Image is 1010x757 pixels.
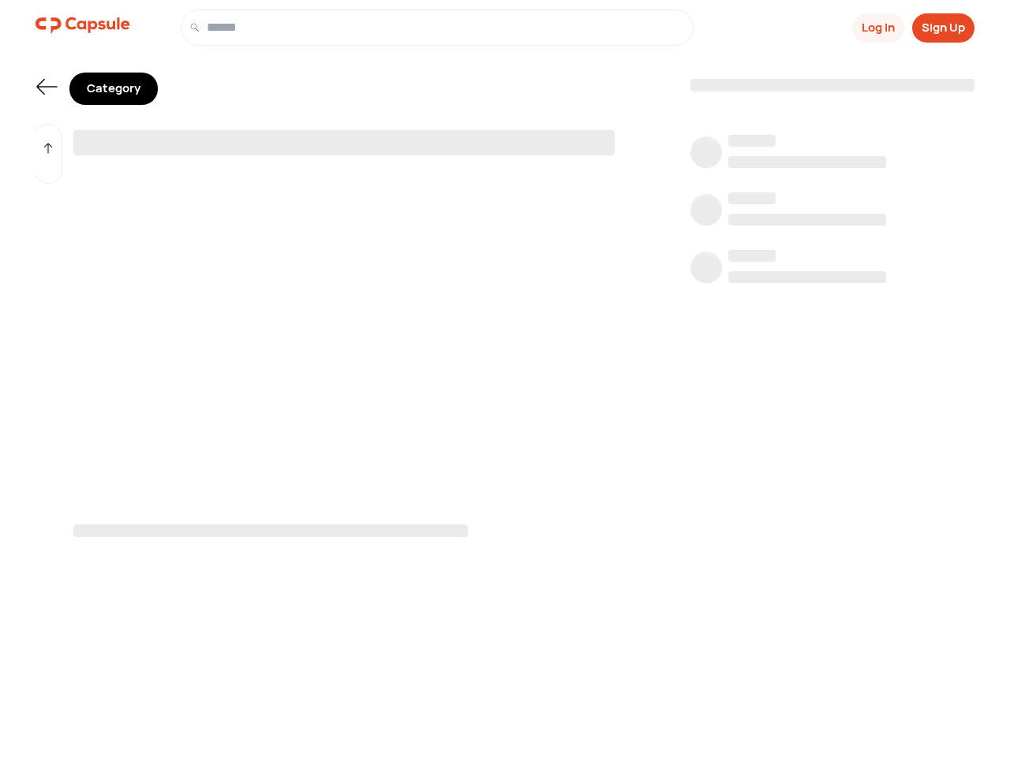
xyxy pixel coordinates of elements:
span: ‌ [690,79,974,91]
span: ‌ [690,140,722,171]
button: Sign Up [912,13,974,43]
span: ‌ [690,197,722,229]
span: ‌ [728,214,886,226]
span: ‌ [728,250,776,262]
span: ‌ [73,524,468,537]
a: logo [36,9,130,46]
span: ‌ [690,255,722,286]
div: Category [69,73,158,105]
span: ‌ [728,192,776,204]
span: ‌ [73,130,615,155]
button: Log In [852,13,904,43]
span: ‌ [728,135,776,147]
img: logo [36,9,130,41]
span: ‌ [728,271,886,283]
span: ‌ [728,156,886,168]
